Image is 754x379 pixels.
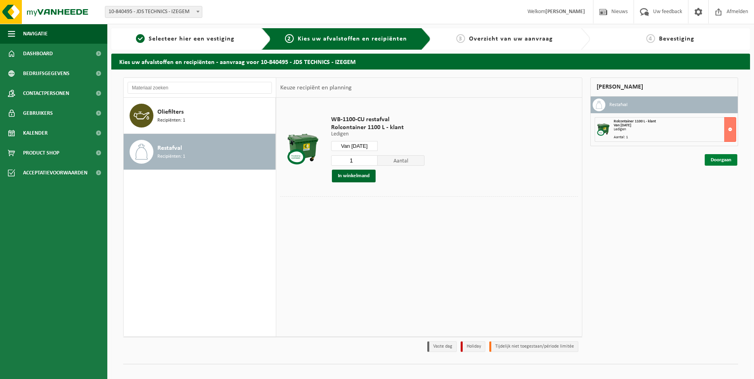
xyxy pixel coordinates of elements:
[111,54,750,69] h2: Kies uw afvalstoffen en recipiënten - aanvraag voor 10-840495 - JDS TECHNICS - IZEGEM
[23,24,48,44] span: Navigatie
[590,77,738,97] div: [PERSON_NAME]
[124,98,276,134] button: Oliefilters Recipiënten: 1
[157,117,185,124] span: Recipiënten: 1
[609,99,628,111] h3: Restafval
[276,78,356,98] div: Keuze recipiënt en planning
[614,135,736,139] div: Aantal: 1
[614,128,736,131] div: Ledigen
[23,103,53,123] span: Gebruikers
[23,163,87,183] span: Acceptatievoorwaarden
[456,34,465,43] span: 3
[331,131,424,137] p: Ledigen
[332,170,376,182] button: In winkelmand
[614,119,656,124] span: Rolcontainer 1100 L - klant
[105,6,202,17] span: 10-840495 - JDS TECHNICS - IZEGEM
[331,141,378,151] input: Selecteer datum
[105,6,202,18] span: 10-840495 - JDS TECHNICS - IZEGEM
[23,83,69,103] span: Contactpersonen
[157,107,184,117] span: Oliefilters
[136,34,145,43] span: 1
[128,82,272,94] input: Materiaal zoeken
[427,341,457,352] li: Vaste dag
[705,154,737,166] a: Doorgaan
[23,44,53,64] span: Dashboard
[285,34,294,43] span: 2
[23,64,70,83] span: Bedrijfsgegevens
[545,9,585,15] strong: [PERSON_NAME]
[124,134,276,170] button: Restafval Recipiënten: 1
[378,155,424,166] span: Aantal
[461,341,485,352] li: Holiday
[115,34,255,44] a: 1Selecteer hier een vestiging
[489,341,578,352] li: Tijdelijk niet toegestaan/période limitée
[298,36,407,42] span: Kies uw afvalstoffen en recipiënten
[23,123,48,143] span: Kalender
[646,34,655,43] span: 4
[157,143,182,153] span: Restafval
[331,124,424,131] span: Rolcontainer 1100 L - klant
[23,143,59,163] span: Product Shop
[331,116,424,124] span: WB-1100-CU restafval
[157,153,185,160] span: Recipiënten: 1
[469,36,553,42] span: Overzicht van uw aanvraag
[659,36,694,42] span: Bevestiging
[149,36,235,42] span: Selecteer hier een vestiging
[614,123,631,128] strong: Van [DATE]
